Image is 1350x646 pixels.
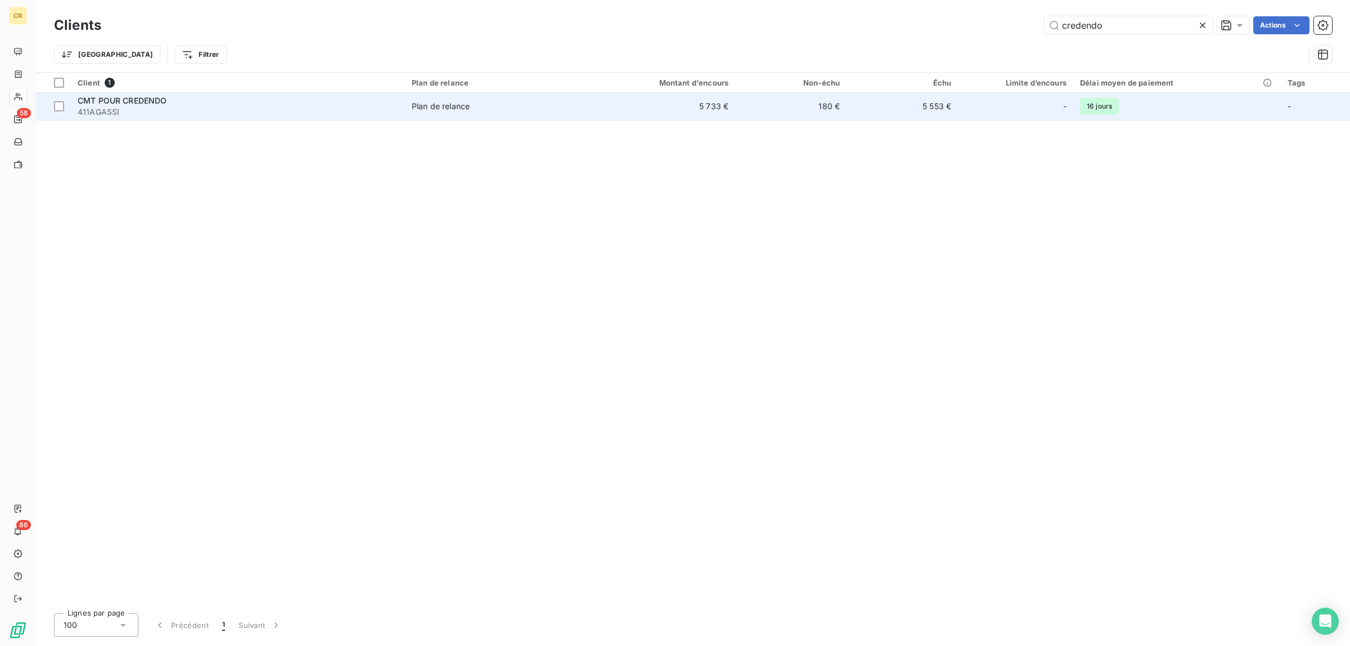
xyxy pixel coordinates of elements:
[735,93,847,120] td: 180 €
[174,46,226,64] button: Filtrer
[1080,78,1274,87] div: Délai moyen de paiement
[593,78,728,87] div: Montant d'encours
[222,620,225,631] span: 1
[232,613,289,637] button: Suivant
[742,78,840,87] div: Non-échu
[9,7,27,25] div: CR
[1080,98,1119,115] span: 16 jours
[54,46,160,64] button: [GEOGRAPHIC_DATA]
[1288,101,1291,111] span: -
[147,613,215,637] button: Précédent
[1288,78,1343,87] div: Tags
[586,93,735,120] td: 5 733 €
[853,78,951,87] div: Échu
[1044,16,1213,34] input: Rechercher
[78,106,398,118] span: 411AGASSI
[9,621,27,639] img: Logo LeanPay
[412,101,470,112] div: Plan de relance
[78,96,167,105] span: CMT POUR CREDENDO
[215,613,232,637] button: 1
[54,15,101,35] h3: Clients
[64,620,77,631] span: 100
[16,520,31,530] span: 86
[412,78,579,87] div: Plan de relance
[78,78,100,87] span: Client
[847,93,958,120] td: 5 553 €
[1063,101,1066,112] span: -
[1312,608,1339,635] div: Open Intercom Messenger
[105,78,115,88] span: 1
[1253,16,1309,34] button: Actions
[17,108,31,118] span: 58
[965,78,1066,87] div: Limite d’encours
